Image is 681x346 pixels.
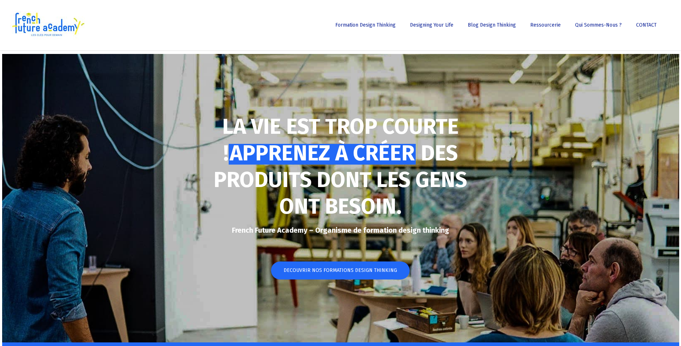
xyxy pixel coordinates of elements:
[530,22,561,28] span: Ressourcerie
[332,23,399,28] a: Formation Design Thinking
[10,11,86,40] img: French Future Academy
[527,23,564,28] a: Ressourcerie
[575,22,622,28] span: Qui sommes-nous ?
[636,22,657,28] span: CONTACT
[230,140,415,166] span: APPRENEZ À CRÉER
[284,267,397,274] span: DECOUVRIR NOS FORMATIONS DESIGN THINKING
[335,22,396,28] span: Formation Design Thinking
[410,22,453,28] span: Designing Your Life
[572,23,625,28] a: Qui sommes-nous ?
[406,23,457,28] a: Designing Your Life
[214,140,467,219] strong: DES PRODUITS DONT LES GENS ONT BESOIN.
[468,22,516,28] span: Blog Design Thinking
[222,114,459,166] strong: LA VIE EST TROP COURTE !
[464,23,519,28] a: Blog Design Thinking
[633,23,660,28] a: CONTACT
[271,261,410,279] a: DECOUVRIR NOS FORMATIONS DESIGN THINKING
